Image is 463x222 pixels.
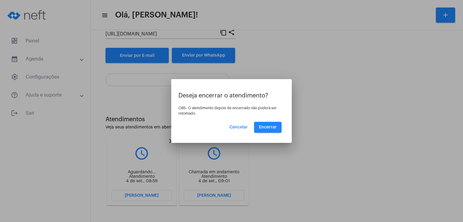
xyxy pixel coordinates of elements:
[254,122,282,133] button: Encerrar
[178,92,285,99] p: Deseja encerrar o atendimento?
[225,122,253,133] button: Cancelar
[259,125,277,129] span: Encerrar
[229,125,248,129] span: Cancelar
[178,106,277,115] span: OBS: O atendimento depois de encerrado não poderá ser retomado.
